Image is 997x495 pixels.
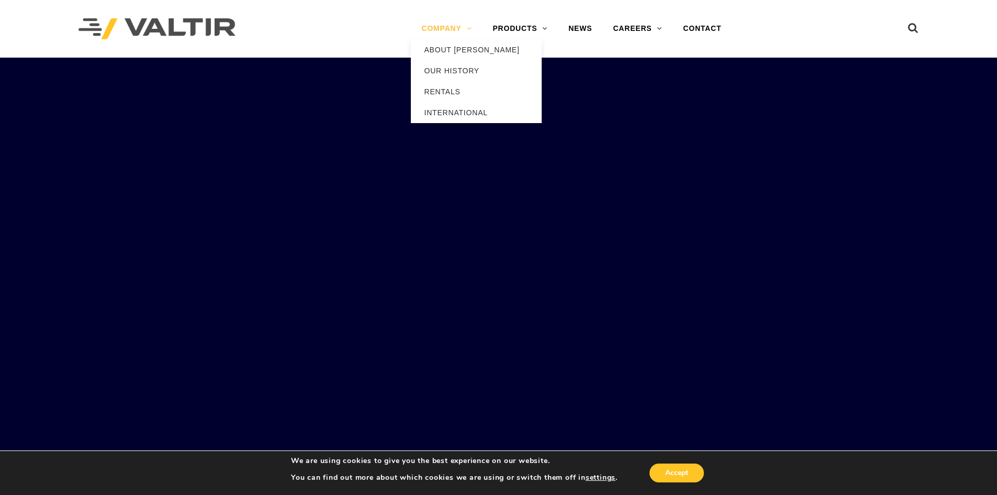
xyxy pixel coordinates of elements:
[411,18,482,39] a: COMPANY
[411,81,542,102] a: RENTALS
[411,39,542,60] a: ABOUT [PERSON_NAME]
[673,18,732,39] a: CONTACT
[558,18,602,39] a: NEWS
[586,473,615,482] button: settings
[602,18,673,39] a: CAREERS
[482,18,558,39] a: PRODUCTS
[291,473,618,482] p: You can find out more about which cookies we are using or switch them off in .
[649,464,704,482] button: Accept
[291,456,618,466] p: We are using cookies to give you the best experience on our website.
[411,60,542,81] a: OUR HISTORY
[79,18,236,40] img: Valtir
[411,102,542,123] a: INTERNATIONAL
